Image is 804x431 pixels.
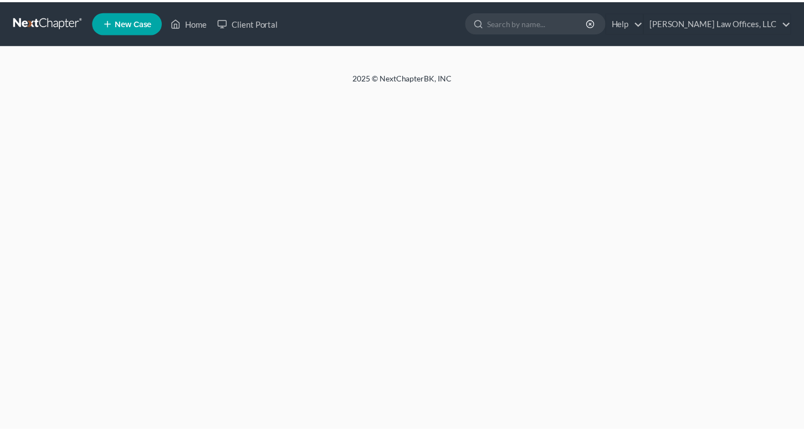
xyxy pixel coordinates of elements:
[90,71,722,91] div: 2025 © NextChapterBK, INC
[214,12,286,32] a: Client Portal
[651,12,798,32] a: [PERSON_NAME] Law Offices, LLC
[612,12,649,32] a: Help
[167,12,214,32] a: Home
[116,18,153,27] span: New Case
[492,12,593,32] input: Search by name...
